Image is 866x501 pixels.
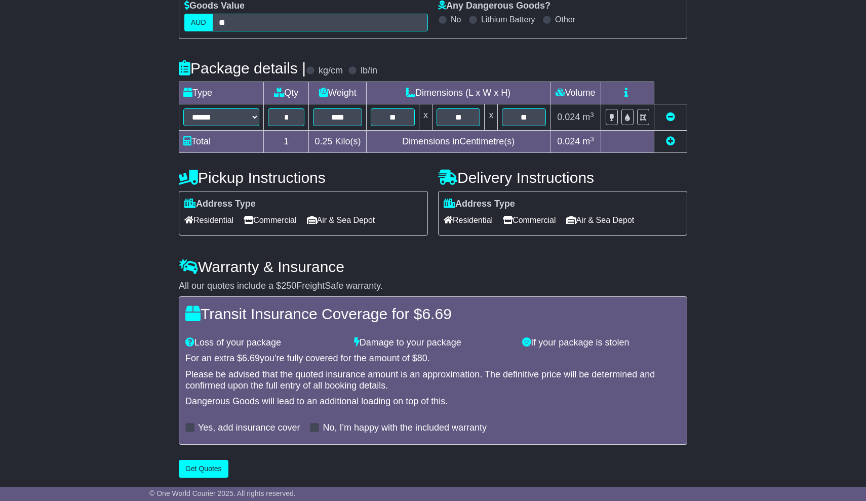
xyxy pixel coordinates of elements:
[422,305,451,322] span: 6.69
[557,136,580,146] span: 0.024
[179,60,306,76] h4: Package details |
[444,212,493,228] span: Residential
[582,136,594,146] span: m
[281,281,296,291] span: 250
[198,422,300,434] label: Yes, add insurance cover
[590,111,594,119] sup: 3
[444,199,515,210] label: Address Type
[361,65,377,76] label: lb/in
[179,281,687,292] div: All our quotes include a $ FreightSafe warranty.
[264,82,309,104] td: Qty
[179,82,264,104] td: Type
[417,353,427,363] span: 80
[419,104,432,131] td: x
[179,131,264,153] td: Total
[309,82,367,104] td: Weight
[349,337,518,349] div: Damage to your package
[590,135,594,143] sup: 3
[367,131,550,153] td: Dimensions in Centimetre(s)
[666,112,675,122] a: Remove this item
[185,305,681,322] h4: Transit Insurance Coverage for $
[185,369,681,391] div: Please be advised that the quoted insurance amount is an approximation. The definitive price will...
[557,112,580,122] span: 0.024
[517,337,686,349] div: If your package is stolen
[323,422,487,434] label: No, I'm happy with the included warranty
[485,104,498,131] td: x
[550,82,601,104] td: Volume
[179,169,428,186] h4: Pickup Instructions
[319,65,343,76] label: kg/cm
[566,212,635,228] span: Air & Sea Depot
[503,212,556,228] span: Commercial
[481,15,535,24] label: Lithium Battery
[184,212,233,228] span: Residential
[314,136,332,146] span: 0.25
[149,489,296,497] span: © One World Courier 2025. All rights reserved.
[185,396,681,407] div: Dangerous Goods will lead to an additional loading on top of this.
[184,199,256,210] label: Address Type
[309,131,367,153] td: Kilo(s)
[438,1,550,12] label: Any Dangerous Goods?
[666,136,675,146] a: Add new item
[179,460,228,478] button: Get Quotes
[582,112,594,122] span: m
[438,169,687,186] h4: Delivery Instructions
[555,15,575,24] label: Other
[184,1,245,12] label: Goods Value
[185,353,681,364] div: For an extra $ you're fully covered for the amount of $ .
[307,212,375,228] span: Air & Sea Depot
[451,15,461,24] label: No
[244,212,296,228] span: Commercial
[242,353,260,363] span: 6.69
[184,14,213,31] label: AUD
[264,131,309,153] td: 1
[179,258,687,275] h4: Warranty & Insurance
[367,82,550,104] td: Dimensions (L x W x H)
[180,337,349,349] div: Loss of your package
